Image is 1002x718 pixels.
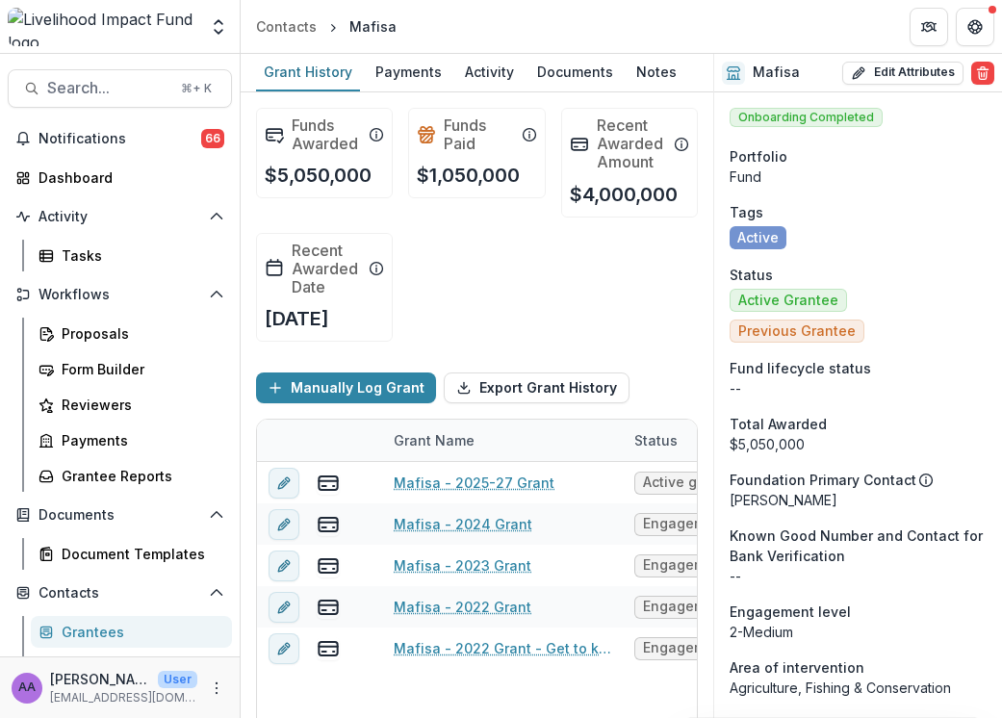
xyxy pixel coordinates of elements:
button: Export Grant History [444,372,629,403]
h2: Recent Awarded Amount [597,116,666,172]
a: Contacts [248,13,324,40]
button: More [205,677,228,700]
div: Payments [62,430,217,450]
div: Documents [529,58,621,86]
button: Partners [910,8,948,46]
button: edit [269,509,299,540]
div: ⌘ + K [177,78,216,99]
span: Onboarding Completed [730,108,883,127]
button: view-payments [317,472,340,495]
h2: Funds Paid [444,116,513,153]
div: Notes [629,58,684,86]
a: Payments [368,54,450,91]
a: Notes [629,54,684,91]
div: Document Templates [62,544,217,564]
p: [EMAIL_ADDRESS][DOMAIN_NAME] [50,689,197,706]
a: Form Builder [31,353,232,385]
button: Open Workflows [8,279,232,310]
p: $5,050,000 [265,161,372,190]
span: Portfolio [730,146,787,167]
button: Open entity switcher [205,8,232,46]
span: Known Good Number and Contact for Bank Verification [730,526,987,566]
h2: Recent Awarded Date [292,242,361,297]
button: Search... [8,69,232,108]
div: Proposals [62,323,217,344]
h2: Funds Awarded [292,116,361,153]
span: Documents [39,507,201,524]
span: Engagement level [730,602,851,622]
span: Engagement completed [643,599,747,615]
span: Active [737,230,779,246]
p: [PERSON_NAME] [50,669,150,689]
a: Mafisa - 2022 Grant - Get to know [394,638,611,658]
span: Total Awarded [730,414,827,434]
a: Grantee Reports [31,460,232,492]
span: Engagement completed [643,516,747,532]
span: Active grant [643,474,724,491]
p: Agriculture, Fishing & Conservation [730,678,987,698]
span: 66 [201,129,224,148]
a: Constituents [31,652,232,683]
button: Edit Attributes [842,62,963,85]
div: Grant Name [382,420,623,461]
p: [PERSON_NAME] [730,490,987,510]
div: Grantees [62,622,217,642]
a: Proposals [31,318,232,349]
div: Activity [457,58,522,86]
img: Livelihood Impact Fund logo [8,8,197,46]
p: 2-Medium [730,622,987,642]
div: Status [623,430,689,450]
a: Mafisa - 2025-27 Grant [394,473,554,493]
a: Dashboard [8,162,232,193]
div: Payments [368,58,450,86]
p: User [158,671,197,688]
p: $1,050,000 [417,161,520,190]
div: Grantee Reports [62,466,217,486]
div: Status [623,420,767,461]
div: Grant Name [382,430,486,450]
span: Active Grantee [738,293,838,309]
span: Activity [39,209,201,225]
a: Mafisa - 2024 Grant [394,514,532,534]
span: Status [730,265,773,285]
button: view-payments [317,637,340,660]
button: Delete [971,62,994,85]
span: Search... [47,79,169,97]
div: Mafisa [349,16,397,37]
p: $4,000,000 [570,180,678,209]
button: Open Activity [8,201,232,232]
div: Aude Anquetil [18,681,36,694]
button: edit [269,551,299,581]
button: view-payments [317,554,340,577]
p: [DATE] [265,304,329,333]
button: Open Documents [8,500,232,530]
a: Tasks [31,240,232,271]
p: -- [730,378,987,398]
button: edit [269,592,299,623]
span: Workflows [39,287,201,303]
div: Form Builder [62,359,217,379]
p: Fund [730,167,987,187]
a: Reviewers [31,389,232,421]
div: Dashboard [39,167,217,188]
div: Tasks [62,245,217,266]
span: Area of intervention [730,657,864,678]
p: -- [730,566,987,586]
button: view-payments [317,513,340,536]
button: edit [269,468,299,499]
nav: breadcrumb [248,13,404,40]
span: Fund lifecycle status [730,358,871,378]
div: Reviewers [62,395,217,415]
p: Foundation Primary Contact [730,470,916,490]
div: Contacts [256,16,317,37]
span: Contacts [39,585,201,602]
a: Payments [31,424,232,456]
span: Previous Grantee [738,323,856,340]
span: Tags [730,202,763,222]
button: Notifications66 [8,123,232,154]
a: Document Templates [31,538,232,570]
a: Documents [529,54,621,91]
div: $5,050,000 [730,434,987,454]
button: Get Help [956,8,994,46]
